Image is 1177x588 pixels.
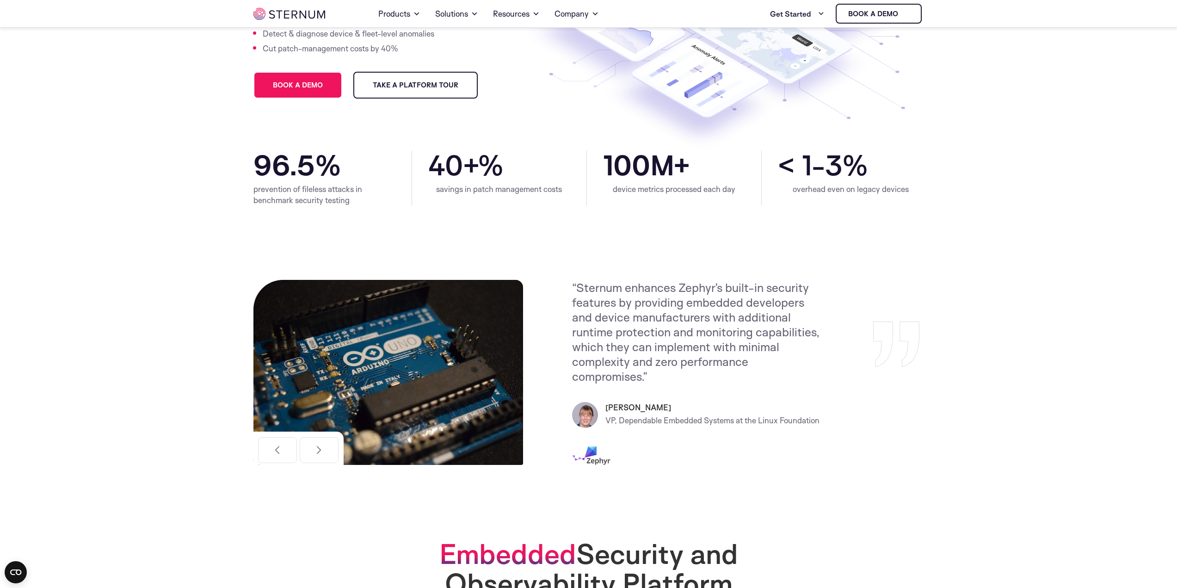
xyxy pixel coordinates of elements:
[258,437,297,463] button: Previous
[463,150,570,180] span: +%
[605,402,820,413] h6: [PERSON_NAME]
[572,446,610,465] img: VP, Dependable Embedded Systems at the Linux Foundation
[353,72,478,99] a: Take a Platform Tour
[373,82,458,88] span: Take a Platform Tour
[778,184,924,195] div: overhead even on legacy devices
[605,413,820,428] p: VP, Dependable Embedded Systems at the Linux Foundation
[263,26,468,41] li: Detect & diagnose device & fleet-level anomalies
[300,437,339,463] button: Next
[825,150,842,180] span: 3
[428,184,570,195] div: savings in patch management costs
[842,150,924,180] span: %
[253,280,523,465] img: VP, Dependable Embedded Systems at the Linux Foundation
[603,184,745,195] div: device metrics processed each day
[572,402,598,428] img: Kate Stewart
[273,82,323,88] span: Book a demo
[428,150,463,180] span: 40
[439,536,576,571] span: Embedded
[902,10,909,18] img: sternum iot
[378,1,420,27] a: Products
[778,150,825,180] span: < 1-
[263,41,468,56] li: Cut patch-management costs by 40%
[253,8,325,20] img: sternum iot
[555,1,599,27] a: Company
[650,150,745,180] span: M+
[5,561,27,583] button: Open CMP widget
[253,184,395,206] div: prevention of fileless attacks in benchmark security testing
[770,5,825,23] a: Get Started
[603,150,650,180] span: 100
[435,1,478,27] a: Solutions
[572,280,822,384] p: “Sternum enhances Zephyr’s built-in security features by providing embedded developers and device...
[315,150,395,180] span: %
[253,150,315,180] span: 96.5
[253,72,342,99] a: Book a demo
[493,1,540,27] a: Resources
[836,4,922,24] a: Book a demo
